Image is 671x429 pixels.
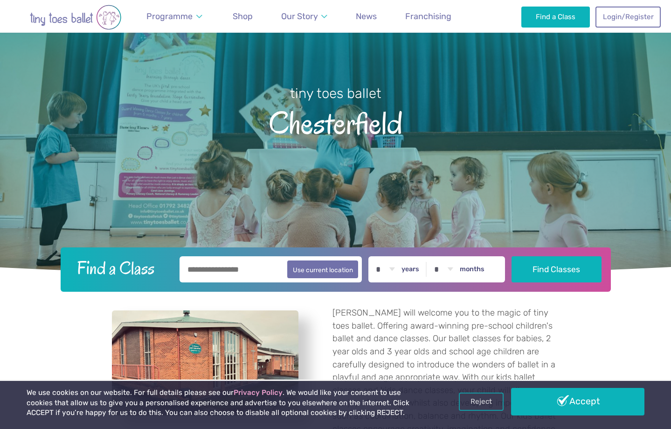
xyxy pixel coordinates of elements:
[146,11,193,21] span: Programme
[521,7,590,27] a: Find a Class
[228,6,257,27] a: Shop
[277,6,332,27] a: Our Story
[27,388,428,418] p: We use cookies on our website. For full details please see our . We would like your consent to us...
[512,256,602,282] button: Find Classes
[10,5,141,30] img: tiny toes ballet
[233,11,253,21] span: Shop
[405,11,451,21] span: Franchising
[356,11,377,21] span: News
[459,393,504,410] a: Reject
[287,260,359,278] button: Use current location
[290,85,381,101] small: tiny toes ballet
[352,6,381,27] a: News
[401,265,419,274] label: years
[16,103,655,141] span: Chesterfield
[401,6,456,27] a: Franchising
[281,11,318,21] span: Our Story
[511,388,644,415] a: Accept
[595,7,661,27] a: Login/Register
[143,6,207,27] a: Programme
[460,265,484,274] label: months
[112,310,298,415] a: View full-size image
[69,256,173,280] h2: Find a Class
[234,388,283,397] a: Privacy Policy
